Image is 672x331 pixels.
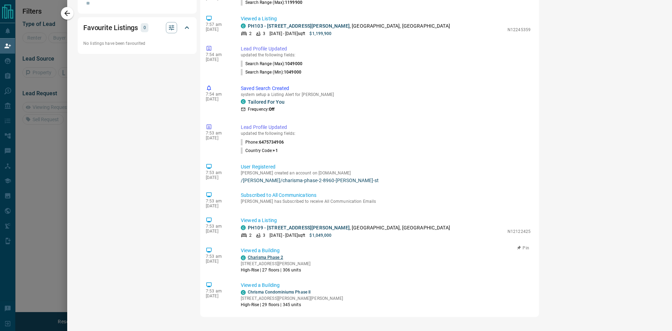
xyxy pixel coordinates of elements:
[241,85,531,92] p: Saved Search Created
[206,294,230,298] p: [DATE]
[241,15,531,22] p: Viewed a Listing
[241,302,343,308] p: High-Rise | 29 floors | 345 units
[241,147,278,154] p: Country Code :
[206,57,230,62] p: [DATE]
[241,69,301,75] p: Search Range (Min) :
[248,106,274,112] p: Frequency:
[284,70,301,75] span: 1049000
[206,27,230,32] p: [DATE]
[248,99,285,105] a: Tailored For You
[507,27,531,33] p: N12245359
[513,245,533,251] button: Pin
[83,19,191,36] div: Favourite Listings0
[248,255,283,260] a: Charisma Phase 2
[241,61,302,67] p: Search Range (Max) :
[241,139,284,145] p: Phone :
[241,199,531,204] p: [PERSON_NAME] has Subscribed to receive All Communication Emails
[206,289,230,294] p: 7:53 am
[269,30,305,37] p: [DATE] - [DATE] sqft
[206,175,230,180] p: [DATE]
[241,178,531,183] a: /[PERSON_NAME]/charisma-phase-2-8960-[PERSON_NAME]-st
[241,92,531,97] p: system setup a Listing Alert for [PERSON_NAME]
[241,282,531,289] p: Viewed a Building
[241,255,246,260] div: condos.ca
[241,163,531,171] p: User Registered
[206,22,230,27] p: 7:57 am
[241,290,246,295] div: condos.ca
[249,30,252,37] p: 2
[83,40,191,47] p: No listings have been favourited
[206,204,230,208] p: [DATE]
[206,259,230,264] p: [DATE]
[241,295,343,302] p: [STREET_ADDRESS][PERSON_NAME][PERSON_NAME]
[241,23,246,28] div: condos.ca
[206,229,230,234] p: [DATE]
[259,140,284,145] span: 6475734906
[241,53,531,57] p: updated the following fields:
[206,254,230,259] p: 7:53 am
[241,267,310,273] p: High-Rise | 27 floors | 306 units
[273,148,278,153] span: +1
[248,290,310,295] a: Chrisma Condominiums Phase II
[206,170,230,175] p: 7:53 am
[309,30,331,37] p: $1,199,900
[206,52,230,57] p: 7:54 am
[269,107,274,112] strong: Off
[206,92,230,97] p: 7:54 am
[241,247,531,254] p: Viewed a Building
[248,22,450,30] p: , [GEOGRAPHIC_DATA], [GEOGRAPHIC_DATA]
[206,136,230,140] p: [DATE]
[248,225,350,230] a: PH109 - [STREET_ADDRESS][PERSON_NAME]
[241,192,531,199] p: Subscribed to All Communications
[206,199,230,204] p: 7:53 am
[241,217,531,224] p: Viewed a Listing
[206,224,230,229] p: 7:53 am
[248,23,350,29] a: PH103 - [STREET_ADDRESS][PERSON_NAME]
[83,22,138,33] h2: Favourite Listings
[241,171,531,175] p: [PERSON_NAME] created an account on [DOMAIN_NAME]
[263,30,265,37] p: 3
[206,97,230,102] p: [DATE]
[206,131,230,136] p: 7:53 am
[143,24,146,32] p: 0
[269,232,305,239] p: [DATE] - [DATE] sqft
[309,232,331,239] p: $1,049,000
[241,261,310,267] p: [STREET_ADDRESS][PERSON_NAME]
[241,225,246,230] div: condos.ca
[249,232,252,239] p: 2
[241,124,531,131] p: Lead Profile Updated
[241,45,531,53] p: Lead Profile Updated
[263,232,265,239] p: 3
[507,228,531,235] p: N12122425
[248,224,450,232] p: , [GEOGRAPHIC_DATA], [GEOGRAPHIC_DATA]
[241,131,531,136] p: updated the following fields:
[285,61,302,66] span: 1049000
[241,99,246,104] div: condos.ca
